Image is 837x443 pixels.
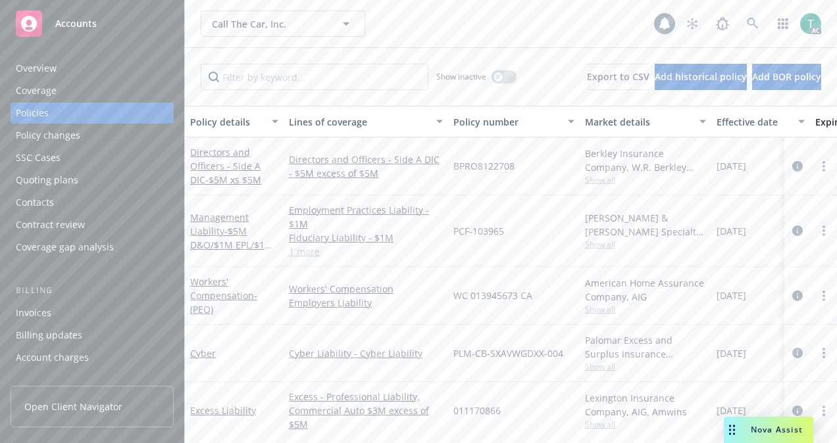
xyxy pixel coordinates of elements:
span: Open Client Navigator [24,400,122,413]
button: Add BOR policy [752,64,821,90]
div: Lines of coverage [289,115,428,129]
a: more [816,158,832,174]
a: Fiduciary Liability - $1M [289,231,443,245]
a: Contract review [11,214,174,235]
span: [DATE] [717,224,746,238]
span: BPRO8122708 [453,159,515,173]
a: Directors and Officers - Side A DIC - $5M excess of $5M [289,152,443,180]
span: Show all [585,304,706,315]
div: Drag to move [724,417,740,443]
img: photo [800,13,821,34]
span: Show inactive [436,71,486,82]
span: PLM-CB-SXAVWGDXX-004 [453,346,563,360]
a: Cyber [190,347,216,360]
span: Show all [585,419,706,430]
div: Coverage gap analysis [16,237,114,258]
a: circleInformation [790,403,805,419]
a: Coverage [11,80,174,101]
input: Filter by keyword... [201,64,428,90]
span: 011170866 [453,404,501,417]
a: more [816,288,832,304]
button: Market details [580,106,711,137]
button: Effective date [711,106,810,137]
span: [DATE] [717,289,746,302]
div: Palomar Excess and Surplus Insurance Company, [GEOGRAPHIC_DATA], Cowbell Cyber [585,333,706,361]
button: Nova Assist [724,417,813,443]
span: Show all [585,174,706,185]
a: more [816,345,832,361]
a: Policy changes [11,125,174,146]
span: WC 013945673 CA [453,289,532,302]
a: Search [740,11,766,37]
div: Invoices [16,302,51,323]
a: Contacts [11,192,174,213]
a: Billing updates [11,325,174,346]
div: Policy changes [16,125,80,146]
a: Quoting plans [11,170,174,191]
div: Lexington Insurance Company, AIG, Amwins [585,391,706,419]
div: American Home Assurance Company, AIG [585,276,706,304]
span: PCF-103965 [453,224,504,238]
div: Quoting plans [16,170,78,191]
span: Show all [585,361,706,372]
div: SSC Cases [16,147,61,168]
a: Coverage gap analysis [11,237,174,258]
a: Account charges [11,347,174,368]
div: Billing [11,284,174,297]
button: Export to CSV [587,64,649,90]
span: [DATE] [717,346,746,360]
div: Policy number [453,115,560,129]
span: Nova Assist [751,424,803,435]
a: Accounts [11,5,174,42]
a: circleInformation [790,288,805,304]
span: - $5M D&O/$1M EPL/$1M FID [190,225,273,265]
span: Add historical policy [655,70,747,83]
div: Installment plans [16,369,93,390]
a: Invoices [11,302,174,323]
a: SSC Cases [11,147,174,168]
a: Workers' Compensation [289,282,443,296]
span: [DATE] [717,404,746,417]
button: Call The Car, Inc. [201,11,365,37]
a: Installment plans [11,369,174,390]
a: Excess Liability [190,404,256,417]
a: Report a Bug [709,11,736,37]
a: circleInformation [790,223,805,239]
div: [PERSON_NAME] & [PERSON_NAME] Specialty Insurance Company, [PERSON_NAME] & [PERSON_NAME] ([GEOGRA... [585,211,706,239]
div: Billing updates [16,325,82,346]
span: [DATE] [717,159,746,173]
div: Overview [16,58,57,79]
button: Policy details [185,106,284,137]
span: Accounts [55,18,97,29]
a: circleInformation [790,158,805,174]
span: Call The Car, Inc. [212,17,326,31]
a: Switch app [770,11,796,37]
a: more [816,403,832,419]
div: Coverage [16,80,57,101]
a: more [816,223,832,239]
div: Berkley Insurance Company, W.R. Berkley Corporation [585,147,706,174]
a: Excess - Professional Liability, Commercial Auto $3M excess of $5M [289,390,443,431]
div: Policies [16,103,49,124]
a: Overview [11,58,174,79]
div: Account charges [16,347,89,368]
span: - $5M xs $5M [205,174,261,186]
a: Management Liability [190,211,273,265]
span: Show all [585,239,706,250]
div: Effective date [717,115,790,129]
button: Add historical policy [655,64,747,90]
a: Employment Practices Liability - $1M [289,203,443,231]
div: Market details [585,115,692,129]
a: Directors and Officers - Side A DIC [190,146,261,186]
button: Lines of coverage [284,106,448,137]
span: Add BOR policy [752,70,821,83]
a: 1 more [289,245,443,258]
a: Workers' Compensation [190,275,257,315]
a: Cyber Liability - Cyber Liability [289,346,443,360]
div: Contacts [16,192,54,213]
span: Export to CSV [587,70,649,83]
div: Policy details [190,115,264,129]
a: circleInformation [790,345,805,361]
div: Contract review [16,214,85,235]
a: Employers Liability [289,296,443,310]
